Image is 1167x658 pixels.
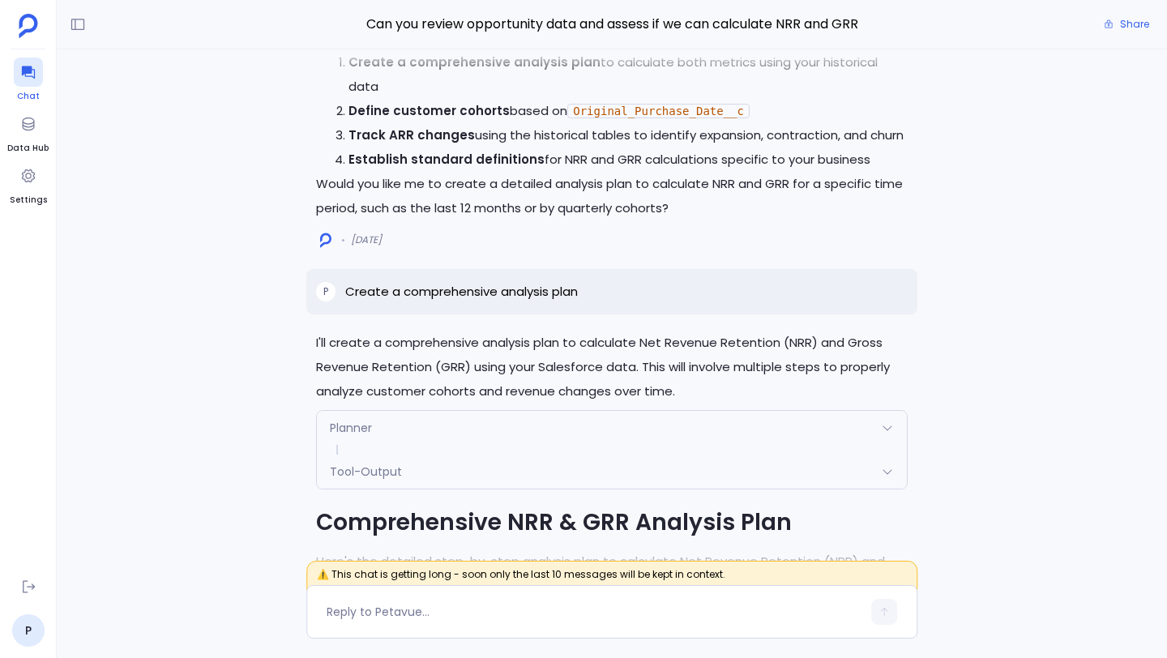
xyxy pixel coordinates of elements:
span: Can you review opportunity data and assess if we can calculate NRR and GRR [306,14,917,35]
a: P [12,614,45,647]
span: Share [1120,18,1149,31]
a: Chat [14,58,43,103]
img: logo [320,233,331,248]
li: using the historical tables to identify expansion, contraction, and churn [348,123,908,147]
p: I'll create a comprehensive analysis plan to calculate Net Revenue Retention (NRR) and Gross Reve... [316,331,908,404]
span: Tool-Output [330,464,402,480]
span: P [323,285,328,298]
span: Planner [330,420,372,436]
a: Data Hub [7,109,49,155]
span: ⚠️ This chat is getting long - soon only the last 10 messages will be kept in context. [306,561,917,598]
p: Would you like me to create a detailed analysis plan to calculate NRR and GRR for a specific time... [316,172,908,220]
strong: Establish standard definitions [348,151,545,168]
strong: Define customer cohorts [348,102,510,119]
li: for NRR and GRR calculations specific to your business [348,147,908,172]
strong: Track ARR changes [348,126,475,143]
button: Share [1094,13,1159,36]
p: Create a comprehensive analysis plan [345,282,578,301]
h1: Comprehensive NRR & GRR Analysis Plan [316,507,908,538]
span: Chat [14,90,43,103]
img: petavue logo [19,14,38,38]
li: based on [348,99,908,123]
code: Original_Purchase_Date__c [567,104,750,118]
span: Data Hub [7,142,49,155]
span: [DATE] [351,233,382,246]
a: Settings [10,161,47,207]
span: Settings [10,194,47,207]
